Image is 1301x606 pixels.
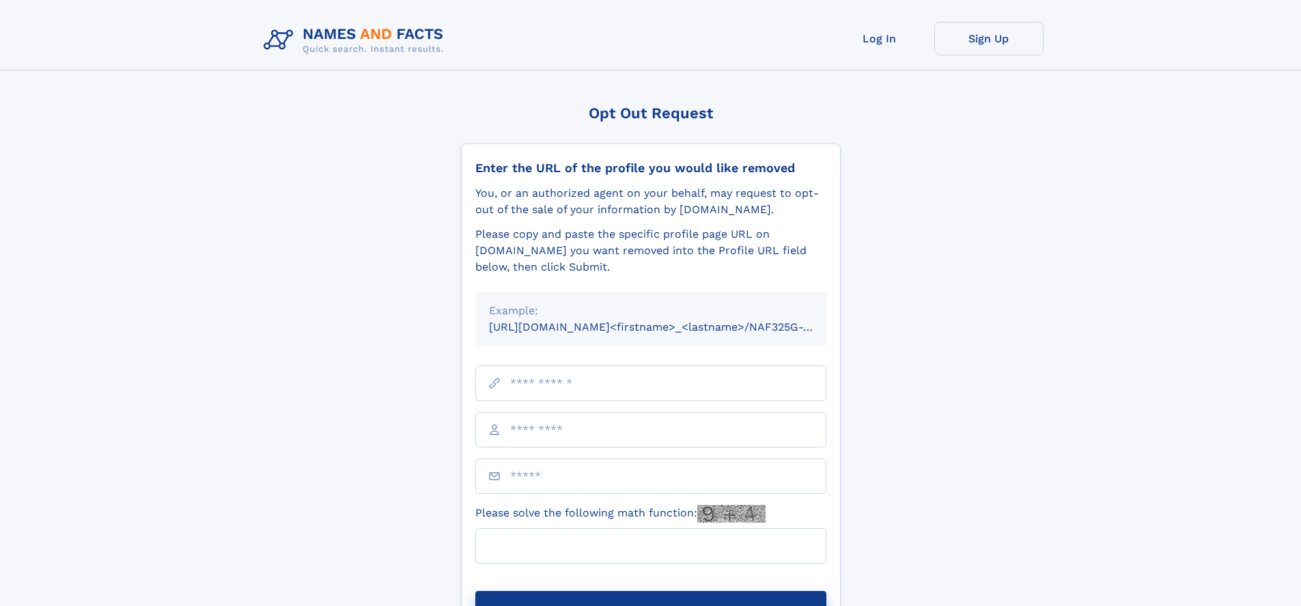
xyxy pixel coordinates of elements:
[475,505,766,523] label: Please solve the following math function:
[489,320,852,333] small: [URL][DOMAIN_NAME]<firstname>_<lastname>/NAF325G-xxxxxxxx
[475,226,826,275] div: Please copy and paste the specific profile page URL on [DOMAIN_NAME] you want removed into the Pr...
[461,105,841,122] div: Opt Out Request
[934,22,1044,55] a: Sign Up
[258,22,455,59] img: Logo Names and Facts
[475,161,826,176] div: Enter the URL of the profile you would like removed
[489,303,813,319] div: Example:
[475,185,826,218] div: You, or an authorized agent on your behalf, may request to opt-out of the sale of your informatio...
[825,22,934,55] a: Log In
